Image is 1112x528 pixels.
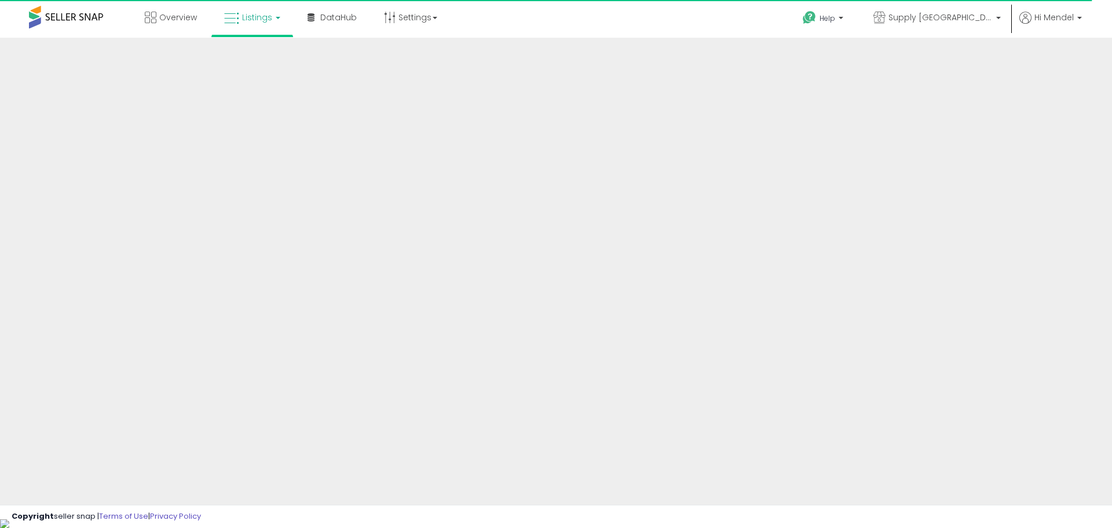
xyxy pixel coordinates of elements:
a: Terms of Use [99,511,148,522]
i: Get Help [802,10,817,25]
span: Overview [159,12,197,23]
span: Supply [GEOGRAPHIC_DATA] [888,12,993,23]
strong: Copyright [12,511,54,522]
span: DataHub [320,12,357,23]
a: Hi Mendel [1019,12,1082,38]
a: Privacy Policy [150,511,201,522]
div: seller snap | | [12,511,201,522]
span: Listings [242,12,272,23]
span: Help [820,13,835,23]
span: Hi Mendel [1034,12,1074,23]
a: Help [793,2,855,38]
